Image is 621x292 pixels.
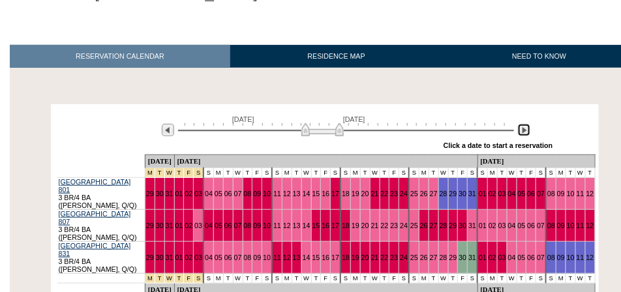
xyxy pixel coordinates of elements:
td: S [536,274,546,284]
td: T [429,274,438,284]
td: New Year's [194,168,204,178]
a: [GEOGRAPHIC_DATA] 801 [59,178,131,194]
a: 29 [449,222,457,229]
a: 30 [459,190,466,197]
td: S [204,274,213,284]
td: New Year's [184,274,194,284]
a: 02 [489,222,496,229]
td: New Year's [164,274,174,284]
a: 28 [440,222,447,229]
a: 12 [283,254,291,261]
a: 09 [557,254,565,261]
a: 26 [420,190,428,197]
a: 05 [215,190,222,197]
td: T [292,274,301,284]
a: 16 [322,222,329,229]
a: 23 [390,222,398,229]
td: T [429,168,438,178]
td: S [468,274,477,284]
td: 3 BR/4 BA ([PERSON_NAME], Q/Q) [57,178,145,210]
a: RESERVATION CALENDAR [10,45,230,68]
a: 09 [253,254,261,261]
a: 17 [331,254,339,261]
td: T [380,168,389,178]
td: F [458,274,468,284]
a: 22 [381,222,389,229]
td: 3 BR/4 BA ([PERSON_NAME], Q/Q) [57,210,145,242]
a: 13 [293,254,301,261]
a: 09 [557,190,565,197]
td: M [419,168,429,178]
a: 02 [489,190,496,197]
a: 13 [293,222,301,229]
td: S [477,168,487,178]
td: W [301,274,311,284]
td: T [360,168,370,178]
td: W [507,274,517,284]
a: 11 [273,190,281,197]
td: 3 BR/4 BA ([PERSON_NAME], Q/Q) [57,242,145,274]
a: 06 [224,190,232,197]
a: 21 [371,190,379,197]
a: 28 [440,190,447,197]
a: 09 [253,190,261,197]
a: 30 [459,254,466,261]
a: 02 [185,254,192,261]
td: S [399,168,409,178]
a: 19 [352,254,359,261]
td: W [575,168,585,178]
a: 16 [322,190,329,197]
a: 28 [440,254,447,261]
a: 15 [312,222,320,229]
td: S [262,168,272,178]
a: 16 [322,254,329,261]
a: 10 [567,190,575,197]
td: M [213,168,223,178]
a: 05 [215,222,222,229]
a: 05 [518,222,526,229]
span: [DATE] [343,115,365,123]
td: S [468,168,477,178]
td: F [526,274,536,284]
a: 11 [577,190,584,197]
td: M [488,168,498,178]
td: New Year's [174,274,184,284]
a: 20 [361,222,369,229]
a: 17 [331,190,339,197]
a: 31 [468,190,476,197]
td: F [321,168,331,178]
a: [GEOGRAPHIC_DATA] 831 [59,242,131,257]
a: 07 [537,254,545,261]
a: 04 [508,222,516,229]
td: [DATE] [477,155,595,168]
td: T [380,274,389,284]
a: 22 [381,254,389,261]
img: Next [518,124,530,136]
td: S [477,274,487,284]
a: 19 [352,190,359,197]
a: 30 [156,190,164,197]
td: F [389,168,399,178]
td: T [243,168,252,178]
div: Click a date to start a reservation [444,141,553,149]
a: 24 [400,254,408,261]
td: M [556,168,566,178]
td: F [526,168,536,178]
td: T [517,168,526,178]
a: 31 [468,222,476,229]
td: S [262,274,272,284]
a: 23 [390,254,398,261]
td: New Year's [184,168,194,178]
td: M [282,168,292,178]
a: 12 [283,190,291,197]
a: 24 [400,222,408,229]
a: 10 [567,254,575,261]
a: 06 [224,254,232,261]
img: Previous [162,124,174,136]
a: 07 [234,190,242,197]
a: 11 [273,254,281,261]
td: New Year's [155,168,164,178]
td: T [448,274,458,284]
td: F [389,274,399,284]
a: 01 [175,254,183,261]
